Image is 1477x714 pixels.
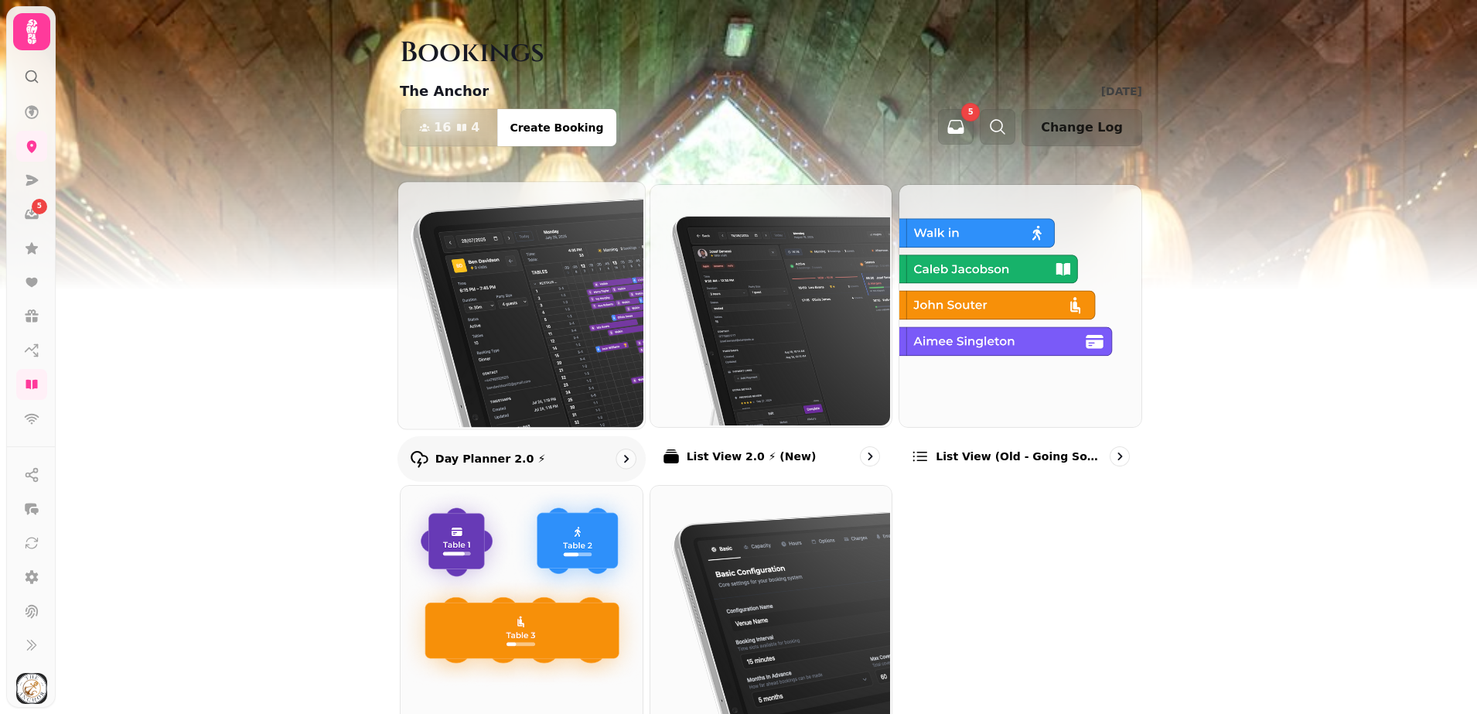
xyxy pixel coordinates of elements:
span: Create Booking [510,122,603,133]
a: 5 [16,199,47,230]
img: User avatar [16,673,47,704]
p: [DATE] [1101,84,1142,99]
span: Change Log [1041,121,1123,134]
button: User avatar [13,673,50,704]
svg: go to [1112,449,1127,464]
button: 164 [401,109,498,146]
span: 5 [968,108,974,116]
p: Day Planner 2.0 ⚡ [435,451,546,466]
svg: go to [862,449,878,464]
button: Change Log [1022,109,1142,146]
svg: go to [618,451,633,466]
span: 4 [471,121,479,134]
p: The Anchor [400,80,489,102]
a: List view (Old - going soon)List view (Old - going soon) [899,184,1142,479]
p: List View 2.0 ⚡ (New) [687,449,817,464]
img: List View 2.0 ⚡ (New) [649,183,891,425]
p: List view (Old - going soon) [936,449,1103,464]
a: List View 2.0 ⚡ (New)List View 2.0 ⚡ (New) [650,184,893,479]
img: List view (Old - going soon) [898,183,1140,425]
img: Day Planner 2.0 ⚡ [397,180,643,427]
button: Create Booking [497,109,616,146]
a: Day Planner 2.0 ⚡Day Planner 2.0 ⚡ [397,181,646,481]
span: 5 [37,201,42,212]
span: 16 [434,121,451,134]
